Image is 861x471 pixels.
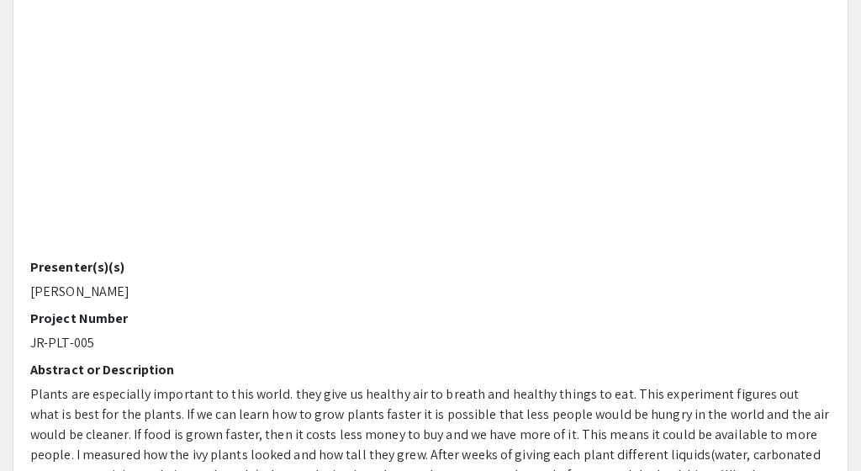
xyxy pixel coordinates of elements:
[30,333,831,353] p: JR-PLT-005
[30,259,831,275] h2: Presenter(s)(s)
[790,395,848,458] iframe: Chat
[30,362,831,378] h2: Abstract or Description
[30,282,831,302] p: [PERSON_NAME]
[30,310,831,326] h2: Project Number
